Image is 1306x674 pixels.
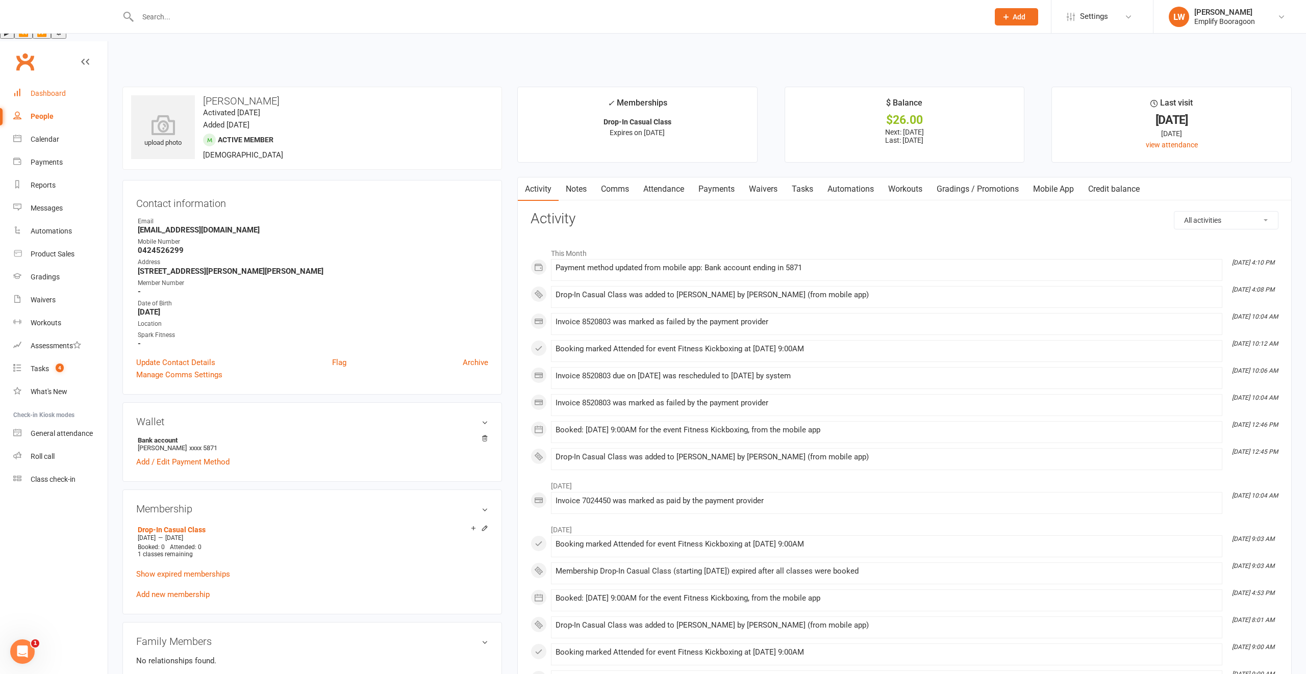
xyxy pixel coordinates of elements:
[13,468,108,491] a: Class kiosk mode
[556,648,1218,657] div: Booking marked Attended for event Fitness Kickboxing at [DATE] 9:00AM
[1232,286,1274,293] i: [DATE] 4:08 PM
[13,128,108,151] a: Calendar
[138,551,193,558] span: 1 classes remaining
[136,356,215,369] a: Update Contact Details
[13,266,108,289] a: Gradings
[203,120,249,129] time: Added [DATE]
[31,429,93,437] div: General attendance
[1169,7,1189,27] div: LW
[556,497,1218,505] div: Invoice 7024450 was marked as paid by the payment provider
[608,96,667,115] div: Memberships
[138,257,488,267] div: Address
[556,426,1218,434] div: Booked: [DATE] 9:00AM for the event Fitness Kickboxing, from the mobile app
[1232,421,1278,428] i: [DATE] 12:46 PM
[31,181,56,189] div: Reports
[136,435,488,453] li: [PERSON_NAME]
[31,319,61,327] div: Workouts
[556,318,1218,326] div: Invoice 8520803 was marked as failed by the payment provider
[31,342,81,350] div: Assessments
[136,590,210,599] a: Add new membership
[608,98,614,108] i: ✓
[135,10,982,24] input: Search...
[10,639,35,664] iframe: Intercom live chat
[556,540,1218,549] div: Booking marked Attended for event Fitness Kickboxing at [DATE] 9:00AM
[604,118,671,126] strong: Drop-In Casual Class
[13,357,108,380] a: Tasks 4
[218,136,273,144] span: Active member
[13,445,108,468] a: Roll call
[886,96,922,115] div: $ Balance
[1150,96,1193,115] div: Last visit
[12,49,38,74] a: Clubworx
[31,204,63,212] div: Messages
[138,217,488,226] div: Email
[138,307,488,317] strong: [DATE]
[203,108,260,117] time: Activated [DATE]
[1061,115,1282,125] div: [DATE]
[1232,643,1274,651] i: [DATE] 9:00 AM
[1232,340,1278,347] i: [DATE] 10:12 AM
[131,95,493,107] h3: [PERSON_NAME]
[463,356,488,369] a: Archive
[556,291,1218,299] div: Drop-In Casual Class was added to [PERSON_NAME] by [PERSON_NAME] (from mobile app)
[138,339,488,348] strong: -
[559,177,594,201] a: Notes
[13,289,108,312] a: Waivers
[138,267,488,276] strong: [STREET_ADDRESS][PERSON_NAME][PERSON_NAME]
[1232,492,1278,499] i: [DATE] 10:04 AM
[820,177,881,201] a: Automations
[138,330,488,340] div: Spark Fitness
[31,89,66,97] div: Dashboard
[556,264,1218,272] div: Payment method updated from mobile app: Bank account ending in 5871
[556,372,1218,380] div: Invoice 8520803 due on [DATE] was rescheduled to [DATE] by system
[135,534,488,542] div: —
[531,519,1278,535] li: [DATE]
[1232,562,1274,569] i: [DATE] 9:03 AM
[556,594,1218,603] div: Booked: [DATE] 9:00AM for the event Fitness Kickboxing, from the mobile app
[138,287,488,296] strong: -
[1232,367,1278,374] i: [DATE] 10:06 AM
[556,567,1218,576] div: Membership Drop-In Casual Class (starting [DATE]) expired after all classes were booked
[556,453,1218,461] div: Drop-In Casual Class was added to [PERSON_NAME] by [PERSON_NAME] (from mobile app)
[138,436,483,444] strong: Bank account
[610,128,665,137] span: Expires on [DATE]
[1013,13,1025,21] span: Add
[31,273,60,281] div: Gradings
[31,135,59,143] div: Calendar
[136,369,222,381] a: Manage Comms Settings
[594,177,636,201] a: Comms
[995,8,1038,25] button: Add
[203,150,283,160] span: [DEMOGRAPHIC_DATA]
[742,177,785,201] a: Waivers
[31,250,74,258] div: Product Sales
[13,380,108,403] a: What's New
[1232,313,1278,320] i: [DATE] 10:04 AM
[136,416,488,427] h3: Wallet
[138,246,488,255] strong: 0424526299
[31,387,67,396] div: What's New
[31,475,76,483] div: Class check-in
[1232,394,1278,401] i: [DATE] 10:04 AM
[138,319,488,329] div: Location
[138,237,488,247] div: Mobile Number
[13,312,108,334] a: Workouts
[13,220,108,243] a: Automations
[1061,128,1282,139] div: [DATE]
[31,296,56,304] div: Waivers
[31,112,54,120] div: People
[136,636,488,647] h3: Family Members
[691,177,742,201] a: Payments
[1232,589,1274,597] i: [DATE] 4:53 PM
[13,334,108,357] a: Assessments
[31,227,72,235] div: Automations
[31,365,49,373] div: Tasks
[13,422,108,445] a: General attendance kiosk mode
[785,177,820,201] a: Tasks
[136,456,230,468] a: Add / Edit Payment Method
[136,655,488,667] p: No relationships found.
[636,177,691,201] a: Attendance
[13,105,108,128] a: People
[31,158,63,166] div: Payments
[531,475,1278,491] li: [DATE]
[531,243,1278,259] li: This Month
